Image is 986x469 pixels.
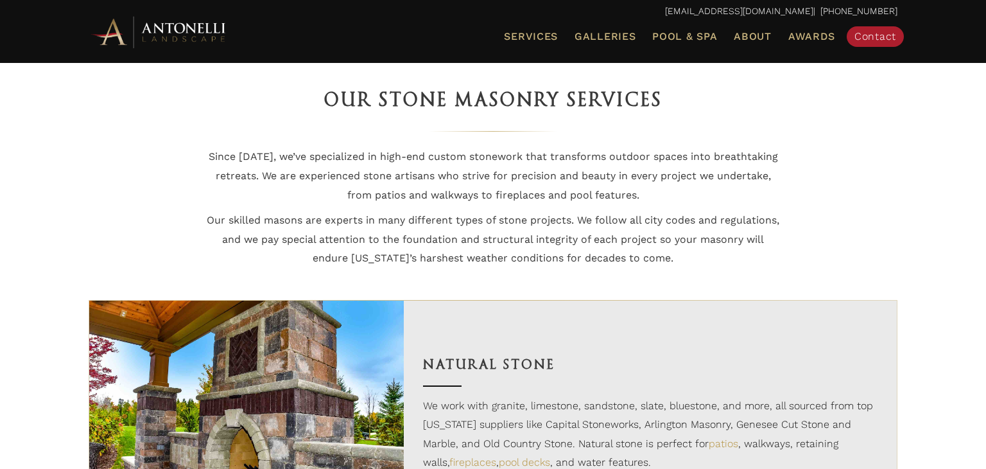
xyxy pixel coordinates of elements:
a: Pool & Spa [647,28,722,45]
a: Services [499,28,563,45]
h3: Natural Stone [423,354,878,376]
span: About [734,31,772,42]
span: Pool & Spa [652,30,717,42]
a: Galleries [569,28,641,45]
a: fireplaces [449,456,496,468]
p: Since [DATE], we’ve specialized in high-end custom stonework that transforms outdoor spaces into ... [204,147,782,204]
a: Contact [847,26,904,47]
span: Galleries [575,30,636,42]
a: pool decks [499,456,550,468]
span: Our Stone Masonry Services [324,89,662,111]
img: Antonelli Horizontal Logo [89,14,230,49]
p: Our skilled masons are experts in many different types of stone projects. We follow all city code... [204,211,782,268]
a: [EMAIL_ADDRESS][DOMAIN_NAME] [665,6,813,16]
span: Services [504,31,558,42]
a: Awards [783,28,840,45]
p: | [PHONE_NUMBER] [89,3,897,20]
a: patios [709,438,738,450]
span: Contact [854,30,896,42]
a: About [729,28,777,45]
span: Awards [788,30,835,42]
